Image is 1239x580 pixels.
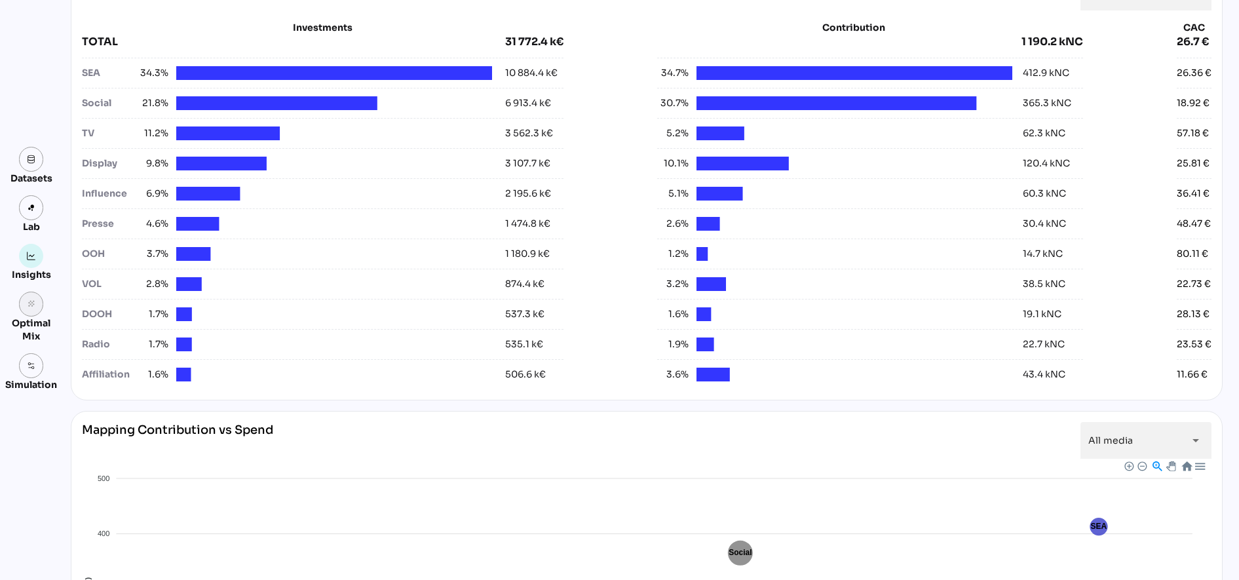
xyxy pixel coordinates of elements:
[17,220,46,233] div: Lab
[505,368,546,381] div: 506.6 k€
[5,317,57,343] div: Optimal Mix
[657,277,689,291] span: 3.2%
[1023,96,1071,110] div: 365.3 kNC
[1177,66,1211,80] div: 26.36 €
[505,307,544,321] div: 537.3 k€
[5,378,57,391] div: Simulation
[137,187,168,201] span: 6.9%
[82,96,137,110] div: Social
[1137,461,1146,470] div: Zoom Out
[1194,460,1205,471] div: Menu
[82,126,137,140] div: TV
[1023,368,1065,381] div: 43.4 kNC
[1181,460,1192,471] div: Reset Zoom
[1177,34,1211,50] div: 26.7 €
[505,66,558,80] div: 10 884.4 k€
[505,34,563,50] div: 31 772.4 k€
[1177,217,1211,231] div: 48.47 €
[98,530,109,537] tspan: 400
[657,247,689,261] span: 1.2%
[657,187,689,201] span: 5.1%
[1023,66,1069,80] div: 412.9 kNC
[657,338,689,351] span: 1.9%
[1023,247,1063,261] div: 14.7 kNC
[505,338,543,351] div: 535.1 k€
[82,307,137,321] div: DOOH
[1023,217,1066,231] div: 30.4 kNC
[657,126,689,140] span: 5.2%
[1023,338,1065,351] div: 22.7 kNC
[82,368,137,381] div: Affiliation
[1124,461,1133,470] div: Zoom In
[82,34,505,50] div: TOTAL
[1177,157,1210,170] div: 25.81 €
[1177,338,1211,351] div: 23.53 €
[1177,277,1211,291] div: 22.73 €
[82,247,137,261] div: OOH
[98,474,109,482] tspan: 500
[1023,187,1066,201] div: 60.3 kNC
[82,66,137,80] div: SEA
[82,422,273,459] div: Mapping Contribution vs Spend
[137,126,168,140] span: 11.2%
[657,66,689,80] span: 34.7%
[137,338,168,351] span: 1.7%
[1151,460,1162,471] div: Selection Zoom
[82,187,137,201] div: Influence
[1023,157,1070,170] div: 120.4 kNC
[137,217,168,231] span: 4.6%
[82,21,563,34] div: Investments
[1023,277,1065,291] div: 38.5 kNC
[12,268,51,281] div: Insights
[505,217,550,231] div: 1 474.8 k€
[27,155,36,164] img: data.svg
[1166,461,1174,469] div: Panning
[505,96,551,110] div: 6 913.4 k€
[82,217,137,231] div: Presse
[1023,126,1065,140] div: 62.3 kNC
[657,368,689,381] span: 3.6%
[27,300,36,309] i: grain
[82,157,137,170] div: Display
[1023,307,1061,321] div: 19.1 kNC
[137,157,168,170] span: 9.8%
[27,361,36,370] img: settings.svg
[690,21,1018,34] div: Contribution
[137,247,168,261] span: 3.7%
[505,187,551,201] div: 2 195.6 k€
[505,157,550,170] div: 3 107.7 k€
[657,307,689,321] span: 1.6%
[1177,307,1210,321] div: 28.13 €
[1177,96,1210,110] div: 18.92 €
[657,157,689,170] span: 10.1%
[1177,247,1208,261] div: 80.11 €
[1177,21,1211,34] div: CAC
[27,203,36,212] img: lab.svg
[1177,126,1209,140] div: 57.18 €
[657,96,689,110] span: 30.7%
[1088,435,1133,446] span: All media
[505,126,553,140] div: 3 562.3 k€
[137,307,168,321] span: 1.7%
[137,277,168,291] span: 2.8%
[1021,34,1083,50] div: 1 190.2 kNC
[27,252,36,261] img: graph.svg
[1177,187,1210,201] div: 36.41 €
[137,66,168,80] span: 34.3%
[657,217,689,231] span: 2.6%
[82,338,137,351] div: Radio
[10,172,52,185] div: Datasets
[1188,433,1204,448] i: arrow_drop_down
[82,277,137,291] div: VOL
[137,368,168,381] span: 1.6%
[505,247,550,261] div: 1 180.9 k€
[505,277,544,291] div: 874.4 k€
[137,96,168,110] span: 21.8%
[1177,368,1208,381] div: 11.66 €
